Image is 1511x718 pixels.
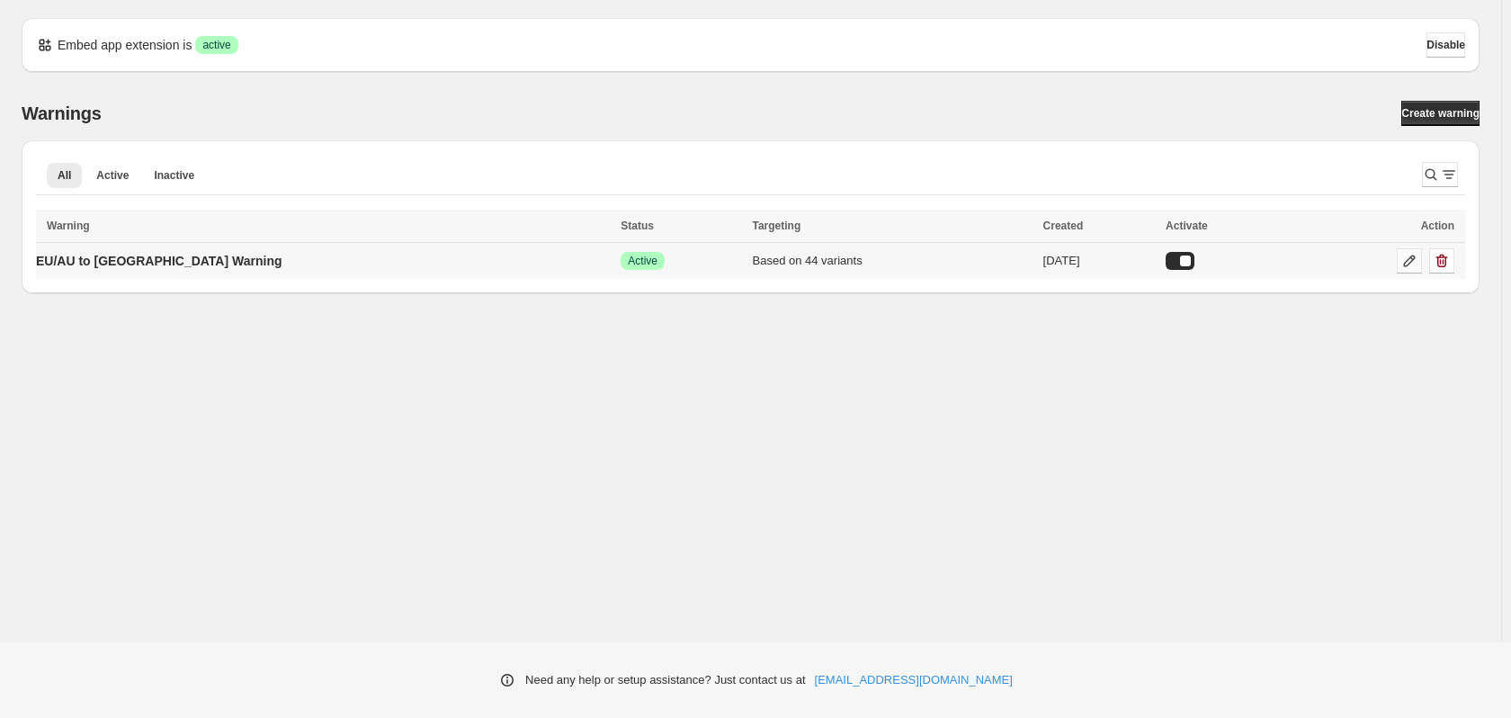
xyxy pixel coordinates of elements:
[815,671,1013,689] a: [EMAIL_ADDRESS][DOMAIN_NAME]
[1426,32,1465,58] button: Disable
[628,254,657,268] span: Active
[1166,220,1208,232] span: Activate
[621,220,654,232] span: Status
[1422,162,1458,187] button: Search and filter results
[58,36,192,54] p: Embed app extension is
[36,252,282,270] p: EU/AU to [GEOGRAPHIC_DATA] Warning
[753,220,801,232] span: Targeting
[47,220,90,232] span: Warning
[96,168,129,183] span: Active
[1401,101,1480,126] a: Create warning
[753,252,1033,270] div: Based on 44 variants
[1421,220,1454,232] span: Action
[1043,252,1156,270] div: [DATE]
[22,103,102,124] h2: Warnings
[202,38,230,52] span: active
[154,168,194,183] span: Inactive
[58,168,71,183] span: All
[1426,38,1465,52] span: Disable
[1401,106,1480,121] span: Create warning
[1043,220,1084,232] span: Created
[36,247,282,275] a: EU/AU to [GEOGRAPHIC_DATA] Warning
